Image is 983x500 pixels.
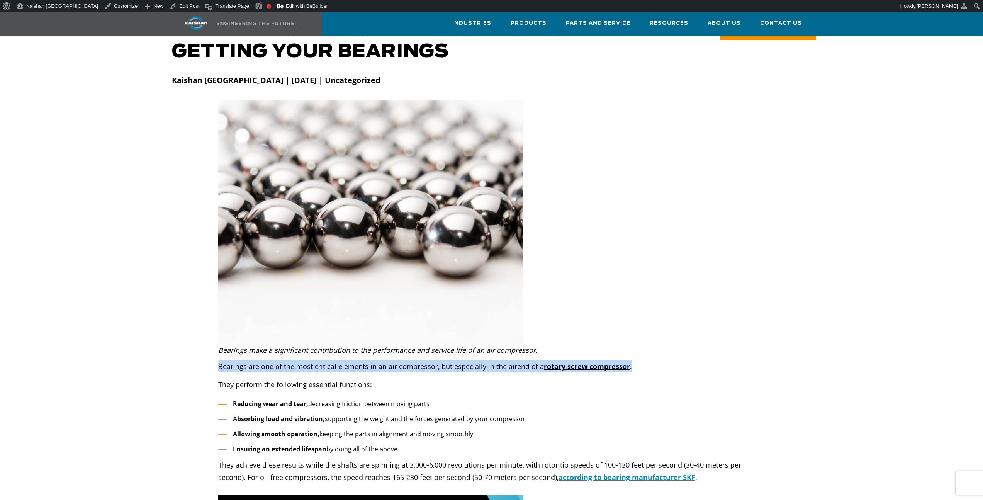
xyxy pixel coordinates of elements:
[760,19,802,28] span: Contact Us
[217,22,294,25] img: Engineering the future
[218,413,765,425] li: supporting the weight and the forces generated by your compressor
[917,3,958,9] span: [PERSON_NAME]
[172,19,649,63] h1: The Key to Air Compressor Longevity: Getting Your Bearings
[233,400,308,408] b: Reducing wear and tear,
[218,378,765,391] p: They perform the following essential functions:
[708,13,741,34] a: About Us
[233,445,326,453] b: Ensuring an extended lifespan
[650,13,688,34] a: Resources
[167,12,304,36] a: Kaishan USA
[233,415,325,423] b: Absorbing load and vibration,
[511,19,547,28] span: Products
[566,13,630,34] a: Parts and Service
[650,19,688,28] span: Resources
[218,444,765,455] li: by doing all of the above
[218,345,538,355] i: Bearings make a significant contribution to the performance and service life of an air compressor.
[218,100,523,344] img: Air compressor bearings
[167,16,225,30] img: kaishan logo
[566,19,630,28] span: Parts and Service
[544,362,630,371] a: rotary screw compressor
[452,19,491,28] span: Industries
[511,13,547,34] a: Products
[452,13,491,34] a: Industries
[708,19,741,28] span: About Us
[172,75,380,85] strong: Kaishan [GEOGRAPHIC_DATA] | [DATE] | Uncategorized
[760,13,802,34] a: Contact Us
[218,429,765,440] li: keeping the parts in alignment and moving smoothly
[267,4,271,9] div: Focus keyphrase not set
[218,459,765,483] p: They achieve these results while the shafts are spinning at 3,000-6,000 revolutions per minute, w...
[218,398,765,410] li: decreasing friction between moving parts
[233,430,319,438] b: Allowing smooth operation,
[559,473,695,482] a: according to bearing manufacturer SKF
[218,360,765,372] p: Bearings are one of the most critical elements in an air compressor, but especially in the airend...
